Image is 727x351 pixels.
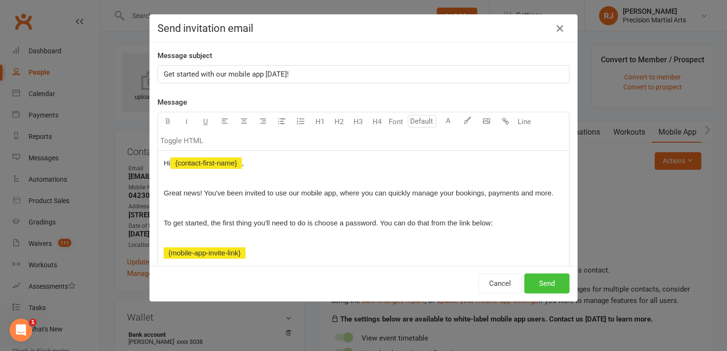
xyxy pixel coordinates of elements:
[29,319,37,326] span: 1
[164,70,289,78] span: Get started with our mobile app [DATE]!
[164,219,493,227] span: To get started, the first thing you'll need to do is choose a password. You can do that from the ...
[157,97,187,108] label: Message
[203,117,208,126] span: U
[10,319,32,341] iframe: Intercom live chat
[524,273,570,293] button: Send
[158,131,206,150] button: Toggle HTML
[310,112,329,131] button: H1
[164,189,553,197] span: Great news! You've been invited to use our mobile app, where you can quickly manage your bookings...
[439,112,458,131] button: A
[367,112,386,131] button: H4
[157,22,570,34] h4: Send invitation email
[515,112,534,131] button: Line
[157,50,212,61] label: Message subject
[196,112,215,131] button: U
[164,159,170,167] span: Hi
[478,273,522,293] button: Cancel
[552,21,568,36] button: Close
[329,112,348,131] button: H2
[348,112,367,131] button: H3
[242,159,244,167] span: ,
[386,112,405,131] button: Font
[408,115,436,127] input: Default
